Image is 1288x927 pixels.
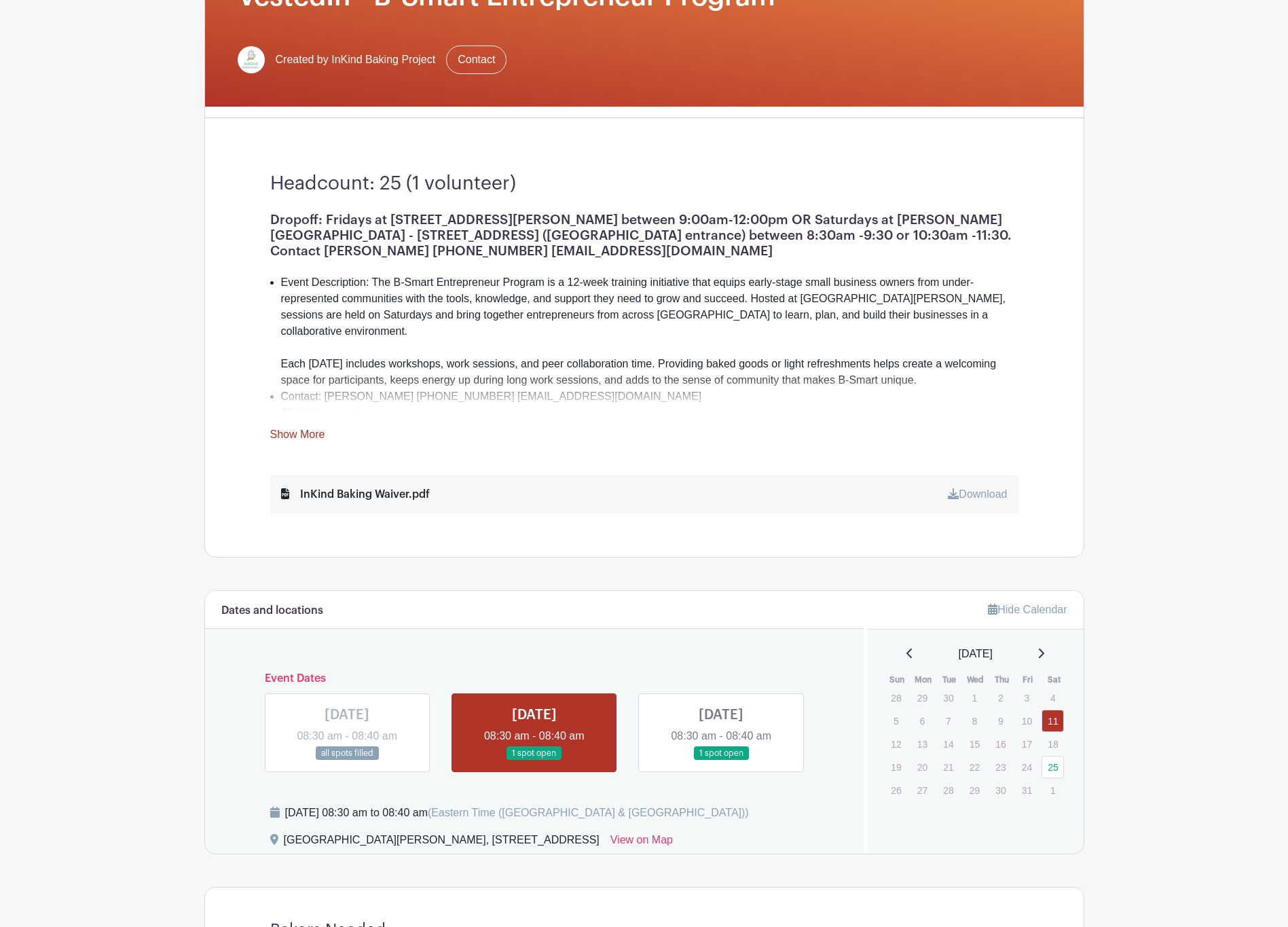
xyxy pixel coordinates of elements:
a: View on Map [610,832,673,854]
li: Event Description: The B-Smart Entrepreneur Program is a 12-week training initiative that equips ... [281,274,1018,388]
p: 23 [989,757,1012,778]
p: 5 [885,710,907,731]
p: 9 [989,710,1012,731]
th: Thu [989,673,1015,687]
a: Show More [270,429,325,446]
p: 28 [937,780,959,801]
th: Fri [1015,673,1042,687]
h1: Dropoff: Fridays at [STREET_ADDRESS][PERSON_NAME] between 9:00am-12:00pm OR Saturdays at [PERSON_... [270,212,1018,259]
p: 18 [1042,733,1064,755]
div: InKind Baking Waiver.pdf [281,486,430,503]
th: Sat [1041,673,1067,687]
p: 12 [885,733,907,755]
a: Download [948,488,1007,500]
div: [GEOGRAPHIC_DATA][PERSON_NAME], [STREET_ADDRESS] [284,832,600,854]
p: 24 [1016,757,1038,778]
span: [DATE] [959,646,993,662]
h6: Dates and locations [221,604,323,617]
a: 11 [1042,710,1064,732]
p: 27 [911,780,934,801]
p: 8 [963,710,986,731]
p: 13 [911,733,934,755]
th: Wed [963,673,989,687]
span: (Eastern Time ([GEOGRAPHIC_DATA] & [GEOGRAPHIC_DATA])) [428,807,749,818]
p: 10 [1016,710,1038,731]
th: Mon [910,673,937,687]
p: 31 [1016,780,1038,801]
p: 30 [937,687,959,708]
li: Allergies: no pork [281,405,1018,421]
p: 17 [1016,733,1038,755]
h3: Headcount: 25 (1 volunteer) [270,172,1018,196]
div: [DATE] 08:30 am to 08:40 am [285,805,749,821]
p: 14 [937,733,959,755]
p: 26 [885,780,907,801]
p: 2 [989,687,1012,708]
p: 16 [989,733,1012,755]
p: 30 [989,780,1012,801]
p: 1 [1042,780,1064,801]
p: 22 [963,757,986,778]
img: InKind-Logo.jpg [238,46,265,73]
p: 1 [963,687,986,708]
p: 7 [937,710,959,731]
p: 29 [963,780,986,801]
li: Contact: [PERSON_NAME] [PHONE_NUMBER] [EMAIL_ADDRESS][DOMAIN_NAME] [281,388,1018,405]
th: Tue [936,673,963,687]
p: 3 [1016,687,1038,708]
p: 20 [911,757,934,778]
p: 29 [911,687,934,708]
span: Created by InKind Baking Project [276,52,436,68]
p: 15 [963,733,986,755]
p: 19 [885,757,907,778]
a: Contact [446,46,507,74]
a: Hide Calendar [988,604,1067,615]
h6: Event Dates [254,672,815,685]
p: 4 [1042,687,1064,708]
p: 28 [885,687,907,708]
a: 25 [1042,756,1064,778]
th: Sun [884,673,910,687]
p: 21 [937,757,959,778]
p: 6 [911,710,934,731]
